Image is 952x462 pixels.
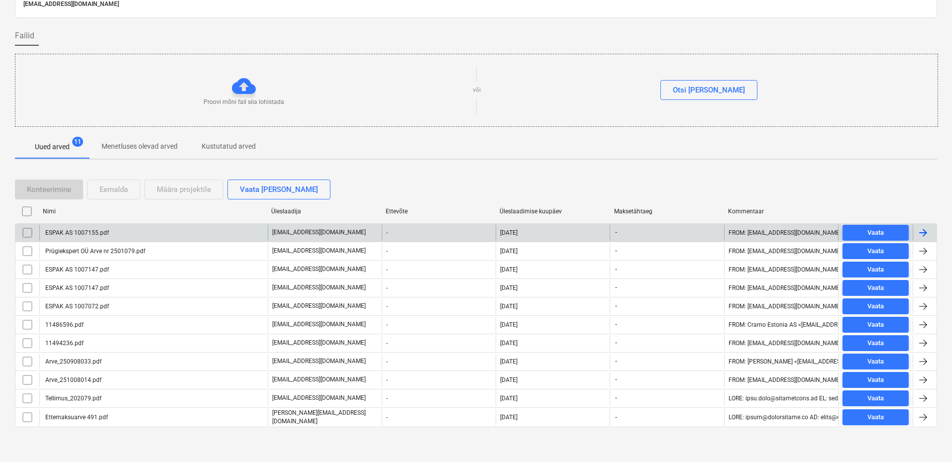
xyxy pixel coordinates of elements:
p: Proovi mõni fail siia lohistada [204,98,284,106]
div: Vaata [867,356,884,368]
button: Vaata [843,225,909,241]
div: Vaata [867,319,884,331]
button: Vaata [PERSON_NAME] [227,180,330,199]
div: Üleslaadija [271,208,378,215]
span: - [614,265,618,274]
button: Vaata [843,317,909,333]
p: [EMAIL_ADDRESS][DOMAIN_NAME] [272,302,366,310]
div: Otsi [PERSON_NAME] [673,84,745,96]
span: - [614,228,618,237]
div: Vaata [867,393,884,404]
div: - [382,280,496,296]
span: - [614,302,618,310]
span: - [614,320,618,329]
span: Failid [15,30,34,42]
p: [EMAIL_ADDRESS][DOMAIN_NAME] [272,283,366,292]
div: ESPAK AS 1007147.pdf [44,284,109,291]
div: - [382,243,496,259]
div: Üleslaadimise kuupäev [500,208,606,215]
span: - [614,283,618,292]
div: Prügiekspert OÜ Arve nr 2501079.pdf [44,248,145,255]
div: [DATE] [500,358,518,365]
p: [EMAIL_ADDRESS][DOMAIN_NAME] [272,339,366,347]
div: - [382,262,496,277]
button: Vaata [843,335,909,351]
span: - [614,339,618,347]
button: Otsi [PERSON_NAME] [660,80,757,100]
p: Kustutatud arved [202,141,256,152]
div: [DATE] [500,266,518,273]
div: 11486596.pdf [44,321,84,328]
div: Vaata [867,374,884,386]
div: Vaata [867,246,884,257]
div: [DATE] [500,395,518,402]
div: Kommentaar [728,208,835,215]
div: [DATE] [500,303,518,310]
div: - [382,317,496,333]
button: Vaata [843,298,909,314]
div: - [382,390,496,406]
div: Vaata [PERSON_NAME] [240,183,318,196]
button: Vaata [843,409,909,425]
div: Vaata [867,227,884,239]
span: - [614,247,618,255]
div: - [382,372,496,388]
span: - [614,394,618,402]
p: või [473,86,481,94]
div: [DATE] [500,414,518,421]
div: Nimi [43,208,263,215]
button: Vaata [843,372,909,388]
button: Vaata [843,262,909,277]
div: [DATE] [500,376,518,383]
div: Vaata [867,264,884,276]
p: [EMAIL_ADDRESS][DOMAIN_NAME] [272,320,366,329]
div: Arve_250908033.pdf [44,358,102,365]
div: - [382,335,496,351]
div: Ettevõte [386,208,492,215]
iframe: Chat Widget [902,414,952,462]
p: [EMAIL_ADDRESS][DOMAIN_NAME] [272,265,366,274]
span: - [614,375,618,384]
div: - [382,354,496,370]
div: - [382,298,496,314]
div: - [382,225,496,241]
button: Vaata [843,243,909,259]
span: - [614,357,618,366]
p: [EMAIL_ADDRESS][DOMAIN_NAME] [272,375,366,384]
div: ESPAK AS 1007072.pdf [44,303,109,310]
div: [DATE] [500,248,518,255]
span: 11 [72,137,83,147]
p: Uued arved [35,142,70,152]
div: [DATE] [500,229,518,236]
div: ESPAK AS 1007155.pdf [44,229,109,236]
div: Tellimus_202079.pdf [44,395,102,402]
p: [PERSON_NAME][EMAIL_ADDRESS][DOMAIN_NAME] [272,409,378,426]
div: Proovi mõni fail siia lohistadavõiOtsi [PERSON_NAME] [15,54,938,127]
p: Menetluses olevad arved [102,141,178,152]
div: [DATE] [500,284,518,291]
button: Vaata [843,390,909,406]
p: [EMAIL_ADDRESS][DOMAIN_NAME] [272,228,366,237]
div: Maksetähtaeg [614,208,721,215]
div: [DATE] [500,321,518,328]
p: [EMAIL_ADDRESS][DOMAIN_NAME] [272,357,366,366]
div: 11494236.pdf [44,340,84,347]
p: [EMAIL_ADDRESS][DOMAIN_NAME] [272,394,366,402]
div: Ettemaksuarve 491.pdf [44,414,108,421]
div: Vaata [867,338,884,349]
div: ESPAK AS 1007147.pdf [44,266,109,273]
div: - [382,409,496,426]
div: [DATE] [500,340,518,347]
span: - [614,413,618,422]
button: Vaata [843,354,909,370]
div: Vaata [867,301,884,312]
div: Vaata [867,282,884,294]
p: [EMAIL_ADDRESS][DOMAIN_NAME] [272,247,366,255]
div: Arve_251008014.pdf [44,376,102,383]
div: Vaata [867,412,884,423]
button: Vaata [843,280,909,296]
